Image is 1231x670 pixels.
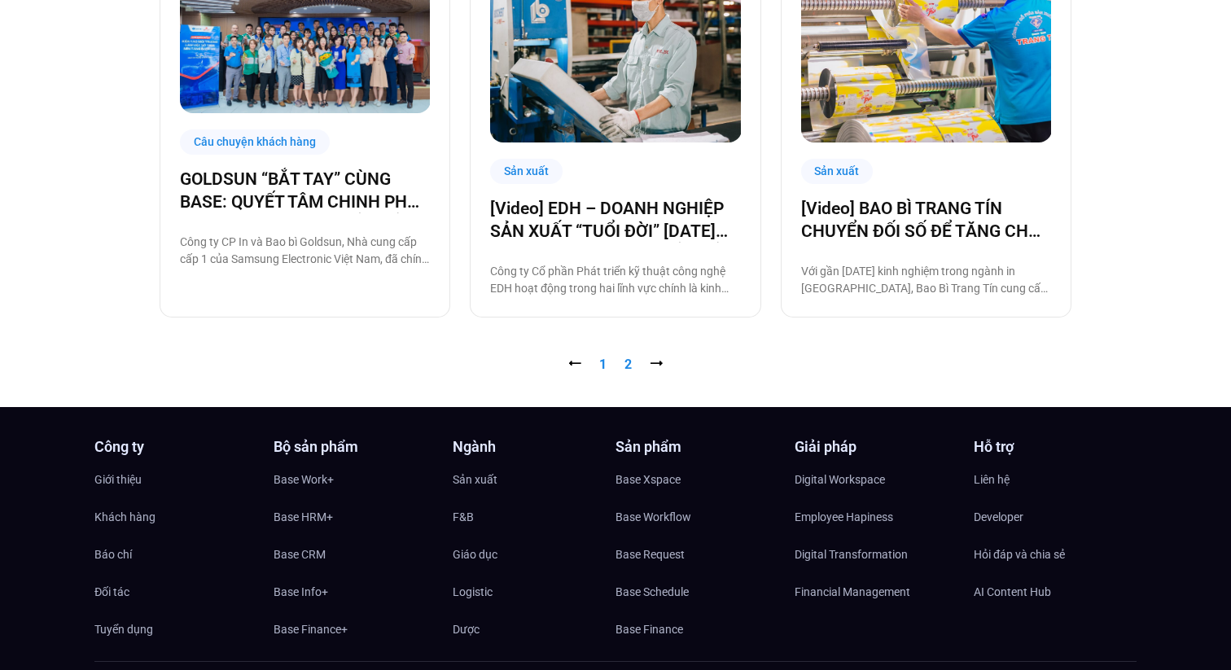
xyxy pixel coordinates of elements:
a: Digital Workspace [795,467,957,492]
span: Digital Transformation [795,542,908,567]
span: Base Finance+ [274,617,348,642]
a: Employee Hapiness [795,505,957,529]
span: Giáo dục [453,542,497,567]
span: Financial Management [795,580,910,604]
span: Employee Hapiness [795,505,893,529]
a: Base Finance+ [274,617,436,642]
span: Khách hàng [94,505,156,529]
span: Sản xuất [453,467,497,492]
span: Liên hệ [974,467,1010,492]
span: 1 [599,357,607,372]
p: Công ty Cổ phần Phát triển kỹ thuật công nghệ EDH hoạt động trong hai lĩnh vực chính là kinh doan... [490,263,740,297]
a: ⭢ [650,357,663,372]
h4: Hỗ trợ [974,440,1137,454]
a: Base Schedule [615,580,778,604]
span: Tuyển dụng [94,617,153,642]
a: Base Workflow [615,505,778,529]
a: Sản xuất [453,467,615,492]
span: Logistic [453,580,493,604]
a: Logistic [453,580,615,604]
a: Tuyển dụng [94,617,257,642]
a: Giới thiệu [94,467,257,492]
span: Base HRM+ [274,505,333,529]
span: Base Finance [615,617,683,642]
span: Hỏi đáp và chia sẻ [974,542,1065,567]
a: Khách hàng [94,505,257,529]
nav: Pagination [160,355,1071,374]
a: Dược [453,617,615,642]
a: GOLDSUN “BẮT TAY” CÙNG BASE: QUYẾT TÂM CHINH PHỤC CHẶNG ĐƯỜNG CHUYỂN ĐỔI SỐ TOÀN DIỆN [180,168,430,213]
span: Base Request [615,542,685,567]
a: Hỏi đáp và chia sẻ [974,542,1137,567]
h4: Công ty [94,440,257,454]
a: Đối tác [94,580,257,604]
span: Báo chí [94,542,132,567]
h4: Giải pháp [795,440,957,454]
a: Base Request [615,542,778,567]
span: Base Schedule [615,580,689,604]
a: 2 [624,357,632,372]
span: ⭠ [568,357,581,372]
span: Base CRM [274,542,326,567]
span: AI Content Hub [974,580,1051,604]
span: Base Work+ [274,467,334,492]
span: Base Workflow [615,505,691,529]
a: Báo chí [94,542,257,567]
span: Developer [974,505,1023,529]
span: Đối tác [94,580,129,604]
div: Sản xuất [490,159,563,184]
p: Công ty CP In và Bao bì Goldsun, Nhà cung cấp cấp 1 của Samsung Electronic Việt Nam, đã chính thứ... [180,234,430,268]
span: Base Xspace [615,467,681,492]
h4: Sản phẩm [615,440,778,454]
a: [Video] BAO BÌ TRANG TÍN CHUYỂN ĐỐI SỐ ĐỂ TĂNG CHẤT LƯỢNG, GIẢM CHI PHÍ [801,197,1051,243]
a: Liên hệ [974,467,1137,492]
div: Sản xuất [801,159,874,184]
a: Base Work+ [274,467,436,492]
a: [Video] EDH – DOANH NGHIỆP SẢN XUẤT “TUỔI ĐỜI” [DATE] VÀ CÂU CHUYỆN CHUYỂN ĐỔI SỐ CÙNG [DOMAIN_NAME] [490,197,740,243]
a: Giáo dục [453,542,615,567]
h4: Ngành [453,440,615,454]
span: F&B [453,505,474,529]
a: F&B [453,505,615,529]
h4: Bộ sản phẩm [274,440,436,454]
span: Giới thiệu [94,467,142,492]
span: Base Info+ [274,580,328,604]
span: Dược [453,617,480,642]
a: AI Content Hub [974,580,1137,604]
p: Với gần [DATE] kinh nghiệm trong ngành in [GEOGRAPHIC_DATA], Bao Bì Trang Tín cung cấp tất cả các... [801,263,1051,297]
span: Digital Workspace [795,467,885,492]
a: Base CRM [274,542,436,567]
a: Base Info+ [274,580,436,604]
a: Base Xspace [615,467,778,492]
a: Digital Transformation [795,542,957,567]
a: Developer [974,505,1137,529]
a: Base Finance [615,617,778,642]
a: Base HRM+ [274,505,436,529]
a: Financial Management [795,580,957,604]
div: Câu chuyện khách hàng [180,129,330,155]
